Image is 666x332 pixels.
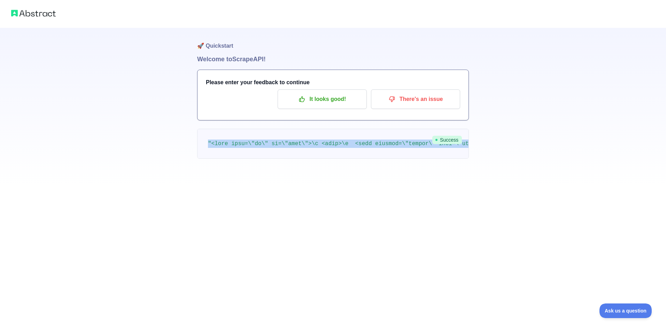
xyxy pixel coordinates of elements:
[283,93,362,105] p: It looks good!
[599,303,652,318] iframe: Toggle Customer Support
[371,89,460,109] button: There's an issue
[432,136,462,144] span: Success
[197,28,469,54] h1: 🚀 Quickstart
[376,93,455,105] p: There's an issue
[278,89,367,109] button: It looks good!
[206,78,460,87] h3: Please enter your feedback to continue
[11,8,56,18] img: Abstract logo
[197,54,469,64] h1: Welcome to Scrape API!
